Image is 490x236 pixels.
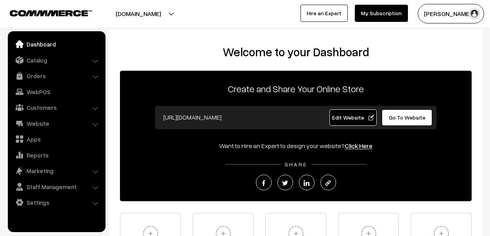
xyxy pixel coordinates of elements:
a: Settings [10,195,103,209]
a: Hire an Expert [300,5,348,22]
a: Staff Management [10,180,103,194]
a: Marketing [10,164,103,178]
span: SHARE [281,161,311,168]
span: Go To Website [389,114,426,121]
a: Orders [10,69,103,83]
img: user [469,8,480,20]
a: Customers [10,100,103,114]
a: Reports [10,148,103,162]
a: COMMMERCE [10,8,78,17]
a: Click Here [345,142,372,150]
button: [PERSON_NAME]… [418,4,484,23]
div: Want to Hire an Expert to design your website? [120,141,472,150]
a: My Subscription [355,5,408,22]
a: WebPOS [10,85,103,99]
h2: Welcome to your Dashboard [117,45,474,59]
span: Edit Website [332,114,374,121]
a: Apps [10,132,103,146]
button: [DOMAIN_NAME] [88,4,188,23]
a: Go To Website [382,109,432,126]
a: Website [10,116,103,131]
a: Dashboard [10,37,103,51]
a: Edit Website [329,109,377,126]
img: COMMMERCE [10,10,92,16]
a: Catalog [10,53,103,67]
p: Create and Share Your Online Store [120,82,472,96]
